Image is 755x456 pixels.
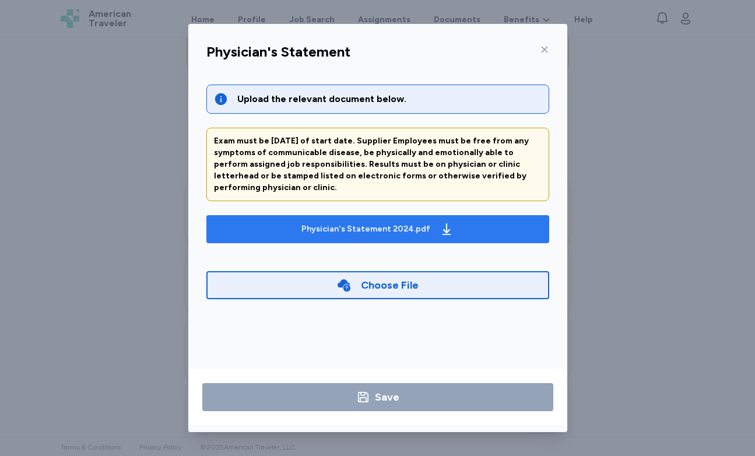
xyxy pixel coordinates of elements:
[202,383,553,411] button: Save
[375,389,399,405] div: Save
[301,223,430,235] div: Physician's Statement 2024.pdf
[214,135,542,194] div: Exam must be [DATE] of start date. Supplier Employees must be free from any symptoms of communica...
[237,92,542,106] div: Upload the relevant document below.
[206,43,350,61] div: Physician's Statement
[361,277,419,293] div: Choose File
[206,215,549,243] button: Physician's Statement 2024.pdf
